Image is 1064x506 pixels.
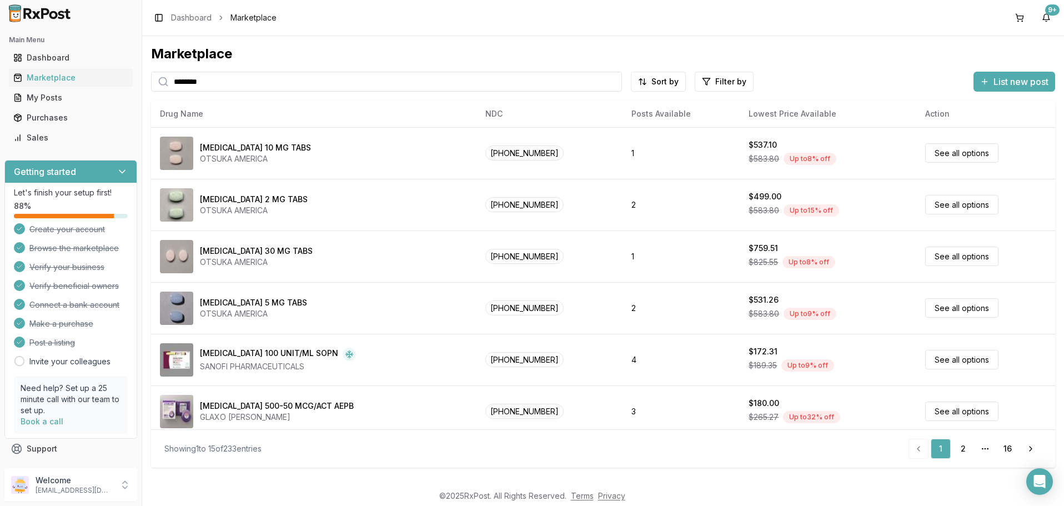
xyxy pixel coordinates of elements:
button: Dashboard [4,49,137,67]
img: Abilify 30 MG TABS [160,240,193,273]
div: [MEDICAL_DATA] 10 MG TABS [200,142,311,153]
td: 1 [623,231,740,282]
div: Sales [13,132,128,143]
div: Purchases [13,112,128,123]
td: 2 [623,179,740,231]
img: Abilify 10 MG TABS [160,137,193,170]
img: User avatar [11,476,29,494]
img: Abilify 5 MG TABS [160,292,193,325]
a: My Posts [9,88,133,108]
a: 1 [931,439,951,459]
a: Go to next page [1020,439,1042,459]
td: 2 [623,282,740,334]
img: Admelog SoloStar 100 UNIT/ML SOPN [160,343,193,377]
div: [MEDICAL_DATA] 5 MG TABS [200,297,307,308]
a: List new post [973,77,1055,88]
span: $189.35 [749,360,777,371]
span: 88 % [14,201,31,212]
th: Lowest Price Available [740,101,916,127]
div: Up to 15 % off [784,204,839,217]
h3: Getting started [14,165,76,178]
th: NDC [476,101,623,127]
a: See all options [925,247,998,266]
div: 9+ [1045,4,1060,16]
span: Marketplace [230,12,277,23]
button: Sort by [631,72,686,92]
span: [PHONE_NUMBER] [485,146,564,161]
button: Filter by [695,72,754,92]
div: OTSUKA AMERICA [200,205,308,216]
td: 3 [623,385,740,437]
div: [MEDICAL_DATA] 100 UNIT/ML SOPN [200,348,338,361]
a: See all options [925,298,998,318]
p: Need help? Set up a 25 minute call with our team to set up. [21,383,121,416]
a: See all options [925,143,998,163]
span: $265.27 [749,412,779,423]
span: Sort by [651,76,679,87]
div: [MEDICAL_DATA] 30 MG TABS [200,246,313,257]
span: [PHONE_NUMBER] [485,352,564,367]
a: Dashboard [171,12,212,23]
div: GLAXO [PERSON_NAME] [200,412,354,423]
div: Marketplace [13,72,128,83]
span: Make a purchase [29,318,93,329]
span: Verify your business [29,262,104,273]
img: Abilify 2 MG TABS [160,188,193,222]
span: [PHONE_NUMBER] [485,249,564,264]
span: $583.80 [749,153,779,164]
button: Purchases [4,109,137,127]
span: Browse the marketplace [29,243,119,254]
div: Up to 32 % off [783,411,840,423]
a: Terms [571,491,594,500]
div: $759.51 [749,243,778,254]
a: See all options [925,402,998,421]
button: 9+ [1037,9,1055,27]
span: Verify beneficial owners [29,280,119,292]
div: Marketplace [151,45,1055,63]
div: $537.10 [749,139,777,151]
span: [PHONE_NUMBER] [485,197,564,212]
span: Connect a bank account [29,299,119,310]
div: Showing 1 to 15 of 233 entries [164,443,262,454]
span: Create your account [29,224,105,235]
div: [MEDICAL_DATA] 2 MG TABS [200,194,308,205]
div: Open Intercom Messenger [1026,468,1053,495]
div: OTSUKA AMERICA [200,257,313,268]
div: [MEDICAL_DATA] 500-50 MCG/ACT AEPB [200,400,354,412]
p: Let's finish your setup first! [14,187,128,198]
th: Action [916,101,1055,127]
div: Up to 9 % off [784,308,836,320]
p: Welcome [36,475,113,486]
a: 2 [953,439,973,459]
span: $583.80 [749,205,779,216]
a: Privacy [598,491,625,500]
span: Filter by [715,76,746,87]
div: SANOFI PHARMACEUTICALS [200,361,356,372]
a: Book a call [21,417,63,426]
th: Posts Available [623,101,740,127]
a: Sales [9,128,133,148]
span: Feedback [27,463,64,474]
div: $180.00 [749,398,779,409]
span: List new post [993,75,1048,88]
div: $499.00 [749,191,781,202]
span: $825.55 [749,257,778,268]
td: 4 [623,334,740,385]
div: Up to 8 % off [782,256,835,268]
button: Marketplace [4,69,137,87]
a: Dashboard [9,48,133,68]
div: $172.31 [749,346,777,357]
button: Feedback [4,459,137,479]
button: My Posts [4,89,137,107]
a: Marketplace [9,68,133,88]
div: OTSUKA AMERICA [200,308,307,319]
h2: Main Menu [9,36,133,44]
div: My Posts [13,92,128,103]
span: $583.80 [749,308,779,319]
p: [EMAIL_ADDRESS][DOMAIN_NAME] [36,486,113,495]
nav: pagination [909,439,1042,459]
th: Drug Name [151,101,476,127]
a: See all options [925,350,998,369]
span: Post a listing [29,337,75,348]
td: 1 [623,127,740,179]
